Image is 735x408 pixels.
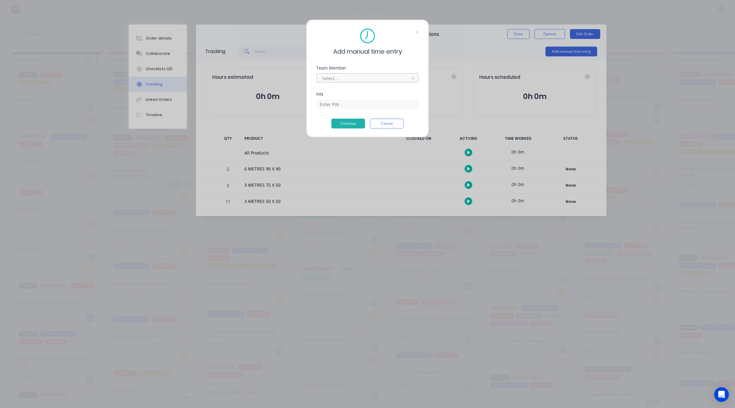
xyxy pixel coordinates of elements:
button: Cancel [370,119,404,128]
span: Add manual time entry [333,47,402,56]
div: Team Member [316,66,419,70]
input: Enter PIN [316,100,419,109]
div: PIN [316,92,419,97]
button: Continue [331,119,365,128]
div: Open Intercom Messenger [714,387,729,402]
